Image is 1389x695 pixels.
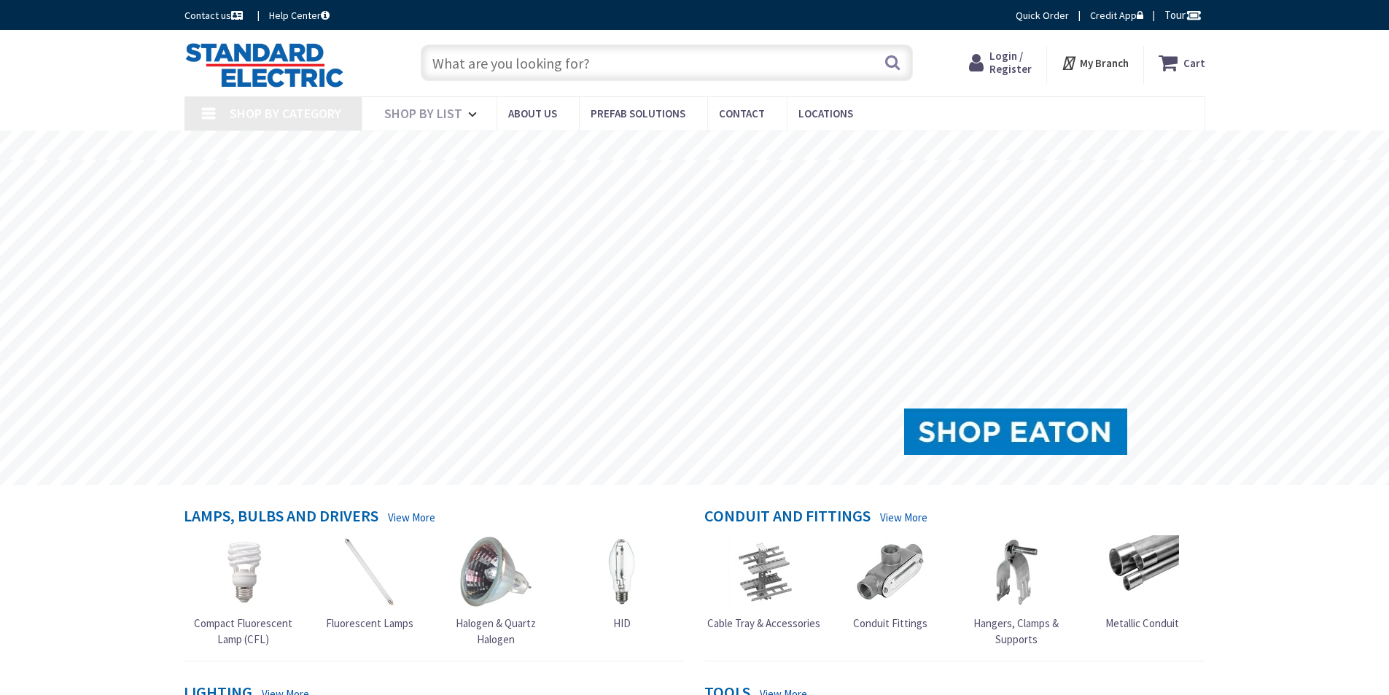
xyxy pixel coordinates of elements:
[980,535,1053,608] img: Hangers, Clamps & Supports
[184,42,344,88] img: Standard Electric
[333,535,406,608] img: Fluorescent Lamps
[1159,50,1205,76] a: Cart
[207,535,280,608] img: Compact Fluorescent Lamp (CFL)
[854,535,927,608] img: Conduit Fittings
[1183,50,1205,76] strong: Cart
[704,507,871,528] h4: Conduit and Fittings
[184,535,303,647] a: Compact Fluorescent Lamp (CFL) Compact Fluorescent Lamp (CFL)
[508,106,557,120] span: About Us
[421,44,913,81] input: What are you looking for?
[585,535,658,608] img: HID
[957,535,1076,647] a: Hangers, Clamps & Supports Hangers, Clamps & Supports
[326,616,413,630] span: Fluorescent Lamps
[613,616,631,630] span: HID
[728,535,801,608] img: Cable Tray & Accessories
[989,49,1032,76] span: Login / Register
[853,616,927,630] span: Conduit Fittings
[194,616,292,645] span: Compact Fluorescent Lamp (CFL)
[591,106,685,120] span: Prefab Solutions
[184,8,246,23] a: Contact us
[388,510,435,525] a: View More
[1105,616,1179,630] span: Metallic Conduit
[1090,8,1143,23] a: Credit App
[1080,56,1129,70] strong: My Branch
[585,535,658,631] a: HID HID
[1016,8,1069,23] a: Quick Order
[853,535,927,631] a: Conduit Fittings Conduit Fittings
[707,535,820,631] a: Cable Tray & Accessories Cable Tray & Accessories
[798,106,853,120] span: Locations
[969,50,1032,76] a: Login / Register
[465,139,957,155] rs-layer: [MEDICAL_DATA]: Our Commitment to Our Employees and Customers
[973,616,1059,645] span: Hangers, Clamps & Supports
[436,535,556,647] a: Halogen & Quartz Halogen Halogen & Quartz Halogen
[230,105,341,122] span: Shop By Category
[1164,8,1202,22] span: Tour
[1106,535,1179,608] img: Metallic Conduit
[459,535,532,608] img: Halogen & Quartz Halogen
[384,105,462,122] span: Shop By List
[269,8,330,23] a: Help Center
[456,616,536,645] span: Halogen & Quartz Halogen
[1105,535,1179,631] a: Metallic Conduit Metallic Conduit
[184,507,378,528] h4: Lamps, Bulbs and Drivers
[707,616,820,630] span: Cable Tray & Accessories
[1061,50,1129,76] div: My Branch
[326,535,413,631] a: Fluorescent Lamps Fluorescent Lamps
[719,106,765,120] span: Contact
[880,510,927,525] a: View More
